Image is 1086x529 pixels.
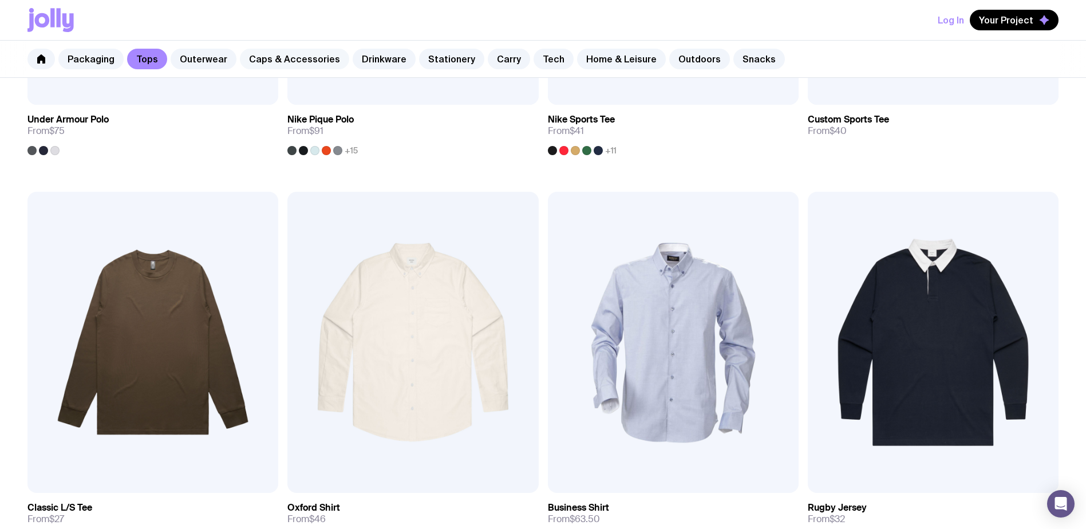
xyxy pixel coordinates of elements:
span: From [27,514,64,525]
span: $75 [49,125,65,137]
button: Log In [938,10,964,30]
a: Stationery [419,49,484,69]
span: From [808,514,845,525]
span: From [287,125,323,137]
span: $32 [830,513,845,525]
button: Your Project [970,10,1059,30]
span: +15 [345,146,358,155]
a: Outdoors [669,49,730,69]
span: $41 [570,125,584,137]
a: Nike Pique PoloFrom$91+15 [287,105,538,155]
h3: Oxford Shirt [287,502,340,514]
a: Custom Sports TeeFrom$40 [808,105,1059,146]
a: Nike Sports TeeFrom$41+11 [548,105,799,155]
h3: Under Armour Polo [27,114,109,125]
h3: Nike Pique Polo [287,114,354,125]
span: From [548,125,584,137]
a: Carry [488,49,530,69]
span: $27 [49,513,64,525]
div: Open Intercom Messenger [1047,490,1075,518]
a: Snacks [733,49,785,69]
span: +11 [605,146,617,155]
a: Drinkware [353,49,416,69]
span: $91 [309,125,323,137]
a: Under Armour PoloFrom$75 [27,105,278,155]
span: From [27,125,65,137]
span: $46 [309,513,326,525]
span: Your Project [979,14,1033,26]
a: Outerwear [171,49,236,69]
h3: Custom Sports Tee [808,114,889,125]
span: $40 [830,125,847,137]
a: Tops [127,49,167,69]
a: Home & Leisure [577,49,666,69]
h3: Classic L/S Tee [27,502,92,514]
h3: Business Shirt [548,502,609,514]
span: From [808,125,847,137]
span: $63.50 [570,513,600,525]
h3: Rugby Jersey [808,502,867,514]
a: Caps & Accessories [240,49,349,69]
h3: Nike Sports Tee [548,114,615,125]
a: Tech [534,49,574,69]
span: From [548,514,600,525]
span: From [287,514,326,525]
a: Packaging [58,49,124,69]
